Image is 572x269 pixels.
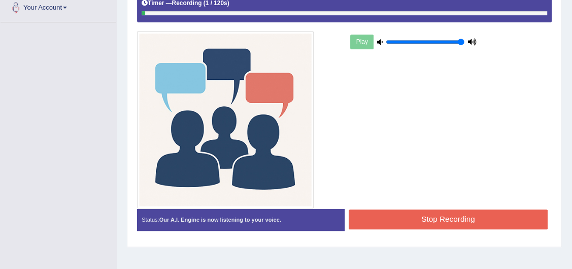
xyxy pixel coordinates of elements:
button: Stop Recording [349,210,548,229]
div: Status: [137,209,345,231]
strong: Our A.I. Engine is now listening to your voice. [159,217,281,223]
